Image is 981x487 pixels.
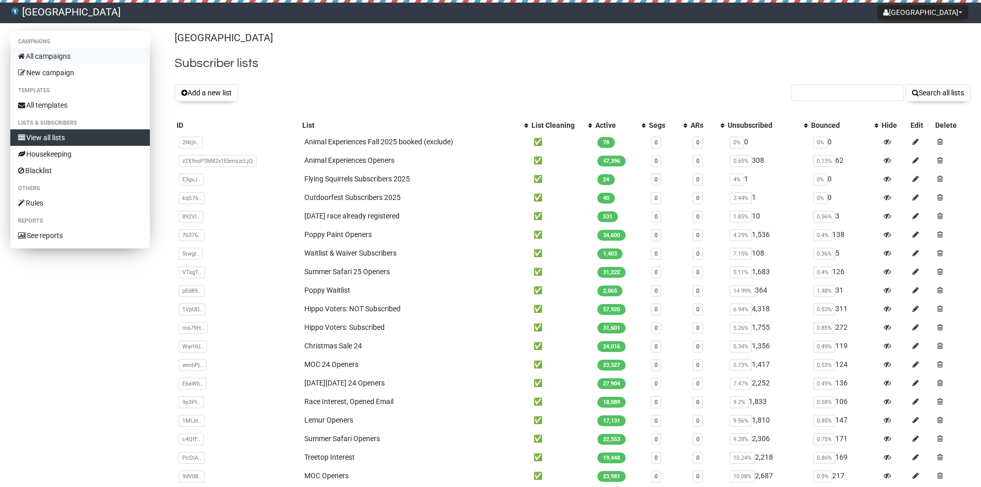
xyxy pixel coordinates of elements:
a: 0 [655,399,658,406]
span: kqS76.. [179,192,205,204]
span: 24,016 [597,341,626,352]
a: 0 [655,362,658,368]
td: ✅ [529,411,593,429]
a: 0 [696,455,699,461]
a: Poppy Waitlist [304,286,350,294]
td: 1,755 [726,318,809,337]
td: 4,318 [726,299,809,318]
td: ✅ [529,374,593,392]
th: Edit: No sort applied, sorting is disabled [908,118,933,132]
a: MOC Openers [304,472,349,480]
span: 1VpUD.. [179,304,205,315]
td: 136 [809,374,880,392]
span: 57,920 [597,304,626,315]
td: 124 [809,355,880,374]
div: ARs [691,120,715,130]
div: Hide [882,120,906,130]
td: 138 [809,225,880,244]
span: 0.4% [813,266,832,278]
a: 0 [655,455,658,461]
a: 0 [655,213,658,220]
a: 0 [655,250,658,257]
a: 0 [655,417,658,424]
span: 31,222 [597,267,626,278]
span: 76376.. [179,229,204,241]
a: Summer Safari 25 Openers [304,267,390,276]
a: 0 [655,380,658,387]
a: Lemur Openers [304,416,353,424]
span: 34,600 [597,230,626,241]
a: Animal Experiences Fall 2025 booked (exclude) [304,138,453,146]
a: 0 [655,158,658,164]
span: 5.73% [730,359,752,371]
span: z2X9voP3M82v1EbmszcLjQ [179,155,256,167]
a: 0 [696,269,699,276]
div: Bounced [811,120,869,130]
span: 0% [813,192,828,204]
a: See reports [10,227,150,244]
li: Templates [10,85,150,97]
td: 272 [809,318,880,337]
td: 1 [726,170,809,188]
span: 14.99% [730,285,755,297]
td: 1,536 [726,225,809,244]
th: ARs: No sort applied, activate to apply an ascending sort [689,118,726,132]
span: PcQIA.. [179,452,205,464]
span: 17,131 [597,415,626,426]
span: 0% [813,174,828,186]
a: Summer Safari Openers [304,434,380,443]
td: ✅ [529,188,593,207]
td: ✅ [529,207,593,225]
th: Hide: No sort applied, sorting is disabled [880,118,908,132]
td: ✅ [529,318,593,337]
a: 0 [696,213,699,220]
span: 5.26% [730,322,752,334]
td: 2,687 [726,466,809,485]
td: 3 [809,207,880,225]
span: 0.49% [813,341,835,352]
div: ID [177,120,298,130]
span: 0.86% [813,452,835,464]
a: 0 [655,325,658,331]
h2: Subscriber lists [175,54,971,73]
span: 23,981 [597,471,626,482]
a: [DATE] race already registered [304,212,400,220]
span: 0.65% [730,155,752,167]
div: List [302,120,519,130]
a: MOC 24 Openers [304,360,358,368]
span: 0.4% [813,229,832,241]
a: 0 [655,139,658,146]
img: 66.png [10,7,20,16]
a: 0 [696,176,699,183]
span: m679H.. [179,322,208,334]
td: 10 [726,207,809,225]
td: ✅ [529,281,593,299]
td: 0 [809,188,880,207]
td: ✅ [529,299,593,318]
div: List Cleaning [531,120,583,130]
a: Blacklist [10,162,150,179]
th: List Cleaning: No sort applied, activate to apply an ascending sort [529,118,593,132]
td: 1,356 [726,337,809,355]
td: 106 [809,392,880,411]
span: 0.75% [813,433,835,445]
a: New campaign [10,64,150,81]
td: ✅ [529,132,593,151]
td: 171 [809,429,880,448]
span: 7.47% [730,378,752,390]
td: ✅ [529,466,593,485]
a: Christmas Sale 24 [304,342,362,350]
td: 169 [809,448,880,466]
span: 78 [597,137,615,148]
span: 9dV08.. [179,471,205,482]
a: 0 [696,399,699,406]
a: 0 [696,417,699,424]
span: 0.53% [813,359,835,371]
td: 1 [726,188,809,207]
span: 2.44% [730,192,752,204]
span: 0% [813,137,828,148]
span: 22,553 [597,434,626,445]
a: Hippo Voters: Subscribed [304,323,385,331]
a: Housekeeping [10,146,150,162]
td: 108 [726,244,809,262]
